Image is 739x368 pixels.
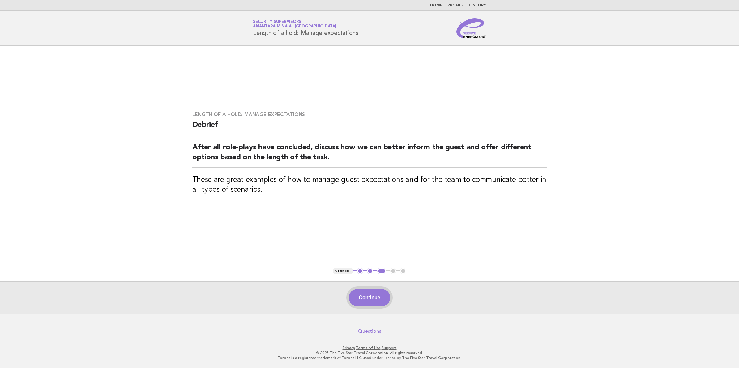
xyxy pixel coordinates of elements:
button: 2 [367,268,373,274]
p: Forbes is a registered trademark of Forbes LLC used under license by The Five Star Travel Corpora... [180,355,559,360]
a: Security SupervisorsAnantara Mina al [GEOGRAPHIC_DATA] [253,20,336,28]
a: Support [382,346,397,350]
h2: Debrief [192,120,547,135]
button: < Previous [333,268,353,274]
p: © 2025 The Five Star Travel Corporation. All rights reserved. [180,350,559,355]
h2: After all role-plays have concluded, discuss how we can better inform the guest and offer differe... [192,143,547,168]
h1: Length of a hold: Manage expectations [253,20,358,36]
a: Privacy [343,346,355,350]
h3: Length of a hold: Manage expectations [192,111,547,118]
a: Home [430,4,442,7]
a: History [469,4,486,7]
button: 3 [377,268,386,274]
button: Continue [349,289,390,306]
a: Questions [358,328,381,334]
h3: These are great examples of how to manage guest expectations and for the team to communicate bett... [192,175,547,195]
span: Anantara Mina al [GEOGRAPHIC_DATA] [253,25,336,29]
a: Profile [447,4,464,7]
button: 1 [357,268,363,274]
img: Service Energizers [456,18,486,38]
a: Terms of Use [356,346,381,350]
p: · · [180,345,559,350]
